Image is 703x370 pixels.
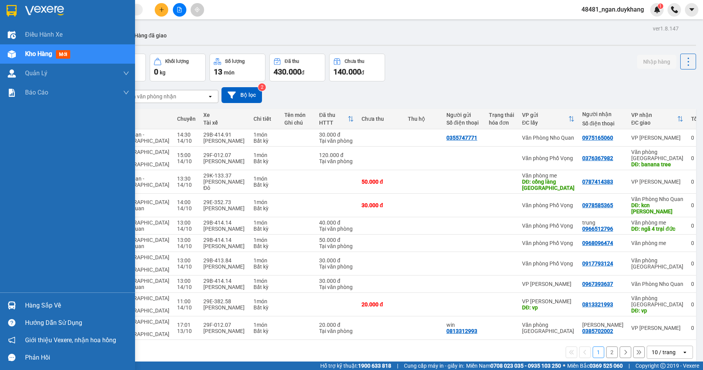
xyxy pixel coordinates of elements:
span: | [397,362,398,370]
div: [PERSON_NAME] Đô [203,179,246,191]
span: Điều hành xe [25,30,63,39]
div: Hàng sắp về [25,300,129,311]
div: 0376367982 [582,155,613,161]
div: Đã thu [319,112,348,118]
div: [PERSON_NAME] [203,158,246,164]
sup: 2 [258,83,266,91]
span: file-add [177,7,182,12]
span: Nho Quan - [GEOGRAPHIC_DATA] [117,176,169,188]
span: 1 [659,3,662,9]
div: ĐC lấy [522,120,568,126]
div: Số lượng [225,59,245,64]
div: Bất kỳ [253,264,277,270]
button: Nhập hàng [637,55,676,69]
div: Thu hộ [408,116,439,122]
div: 0968096474 [582,240,613,246]
div: [PERSON_NAME] [203,205,246,211]
div: Tại văn phòng [319,138,354,144]
img: solution-icon [8,89,16,97]
button: file-add [173,3,186,17]
span: [GEOGRAPHIC_DATA] - [GEOGRAPHIC_DATA] [117,254,169,273]
div: win [446,322,481,328]
span: down [123,90,129,96]
div: 0813321993 [582,301,613,307]
img: icon-new-feature [654,6,661,13]
div: Tuyến [117,116,169,122]
div: Ghi chú [284,120,311,126]
span: 430.000 [274,67,301,76]
div: 1 món [253,298,277,304]
div: VP [PERSON_NAME] [631,179,683,185]
div: trung [582,220,624,226]
div: Bất kỳ [253,158,277,164]
button: plus [155,3,168,17]
div: 1 món [253,176,277,182]
div: Số điện thoại [446,120,481,126]
div: 20.000 đ [319,322,354,328]
th: Toggle SortBy [518,109,578,129]
div: Tại văn phòng [319,243,354,249]
div: DĐ: cổng làng đoan bình [522,179,575,191]
span: [GEOGRAPHIC_DATA] - Nho Quan [117,278,169,290]
div: 15:00 [177,152,196,158]
div: 14/10 [177,182,196,188]
div: Tại văn phòng [319,158,354,164]
span: Miền Bắc [567,362,623,370]
div: VP gửi [522,112,568,118]
span: 13 [214,67,222,76]
img: logo.jpg [10,10,48,48]
div: 29E-382.58 [203,298,246,304]
div: Bất kỳ [253,328,277,334]
div: 0917793124 [582,260,613,267]
div: Văn phòng [GEOGRAPHIC_DATA] [631,149,683,161]
div: 20.000 đ [362,301,400,307]
div: Bất kỳ [253,226,277,232]
span: Cung cấp máy in - giấy in: [404,362,464,370]
div: Tại văn phòng [319,328,354,334]
div: [PERSON_NAME] [203,284,246,290]
div: 0385702002 [582,328,613,334]
div: 30.000 đ [319,278,354,284]
div: 17:01 [177,322,196,328]
img: logo-vxr [7,5,17,17]
div: 29E-352.73 [203,199,246,205]
div: ĐC giao [631,120,677,126]
span: 140.000 [333,67,361,76]
div: Tài xế [203,120,246,126]
div: 29B-414.14 [203,237,246,243]
span: Hỗ trợ kỹ thuật: [320,362,391,370]
div: Văn phòng me [522,172,575,179]
div: Tại văn phòng [319,264,354,270]
div: Chi tiết [253,116,277,122]
li: Số 2 [PERSON_NAME], [GEOGRAPHIC_DATA] [43,19,175,29]
span: | [629,362,630,370]
img: phone-icon [671,6,678,13]
svg: open [682,349,688,355]
div: 11:00 [177,298,196,304]
div: Đã thu [285,59,299,64]
div: 14/10 [177,264,196,270]
div: 13/10 [177,328,196,334]
div: 1 món [253,152,277,158]
div: 13:00 [177,220,196,226]
span: [GEOGRAPHIC_DATA] - Nho Quan [117,220,169,232]
div: [PERSON_NAME] [203,138,246,144]
div: 14/10 [177,226,196,232]
span: notification [8,336,15,344]
div: 30.000 đ [362,202,400,208]
span: plus [159,7,164,12]
div: 13:00 [177,257,196,264]
div: 29B-414.14 [203,220,246,226]
div: 14/10 [177,243,196,249]
div: DĐ: banana tree [631,161,683,167]
div: 14/10 [177,158,196,164]
th: Toggle SortBy [315,109,358,129]
span: mới [56,50,70,59]
div: Văn phòng [GEOGRAPHIC_DATA] [522,322,575,334]
div: DĐ: kcn gia vân [631,202,683,215]
div: Chọn văn phòng nhận [123,93,176,100]
div: 1 món [253,257,277,264]
div: Văn phòng [GEOGRAPHIC_DATA] [631,295,683,307]
span: question-circle [8,319,15,326]
strong: 0369 525 060 [590,363,623,369]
